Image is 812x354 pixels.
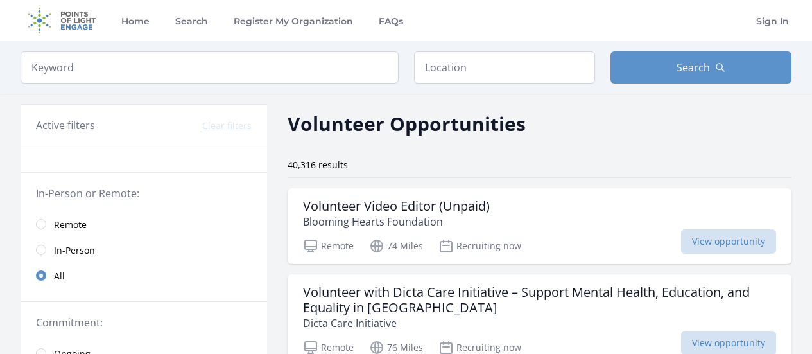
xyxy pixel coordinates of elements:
span: 40,316 results [288,159,348,171]
h2: Volunteer Opportunities [288,109,526,138]
p: Remote [303,238,354,254]
input: Keyword [21,51,399,84]
h3: Volunteer Video Editor (Unpaid) [303,199,490,214]
a: Remote [21,211,267,237]
span: Remote [54,218,87,231]
legend: Commitment: [36,315,252,330]
span: All [54,270,65,283]
span: Search [677,60,710,75]
a: All [21,263,267,288]
p: 74 Miles [369,238,423,254]
h3: Active filters [36,118,95,133]
span: View opportunity [681,229,776,254]
h3: Volunteer with Dicta Care Initiative – Support Mental Health, Education, and Equality in [GEOGRAP... [303,285,776,315]
span: In-Person [54,244,95,257]
button: Clear filters [202,119,252,132]
p: Dicta Care Initiative [303,315,776,331]
a: In-Person [21,237,267,263]
a: Volunteer Video Editor (Unpaid) Blooming Hearts Foundation Remote 74 Miles Recruiting now View op... [288,188,791,264]
button: Search [610,51,791,84]
p: Recruiting now [438,238,521,254]
legend: In-Person or Remote: [36,186,252,201]
input: Location [414,51,595,84]
p: Blooming Hearts Foundation [303,214,490,229]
